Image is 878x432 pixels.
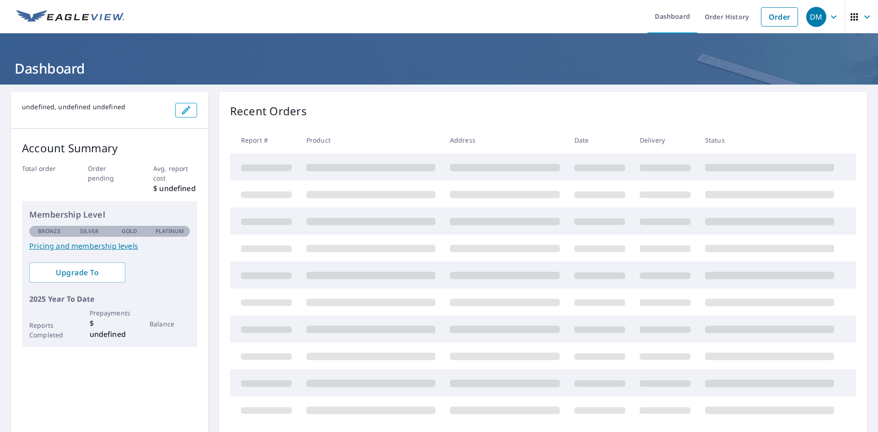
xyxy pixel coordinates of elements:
p: Silver [80,227,99,235]
p: Balance [150,319,190,329]
p: Reports Completed [29,320,70,340]
p: Gold [122,227,137,235]
p: $ undefined [153,183,197,194]
p: undefined, undefined undefined [22,103,168,111]
th: Address [443,127,567,154]
p: Bronze [38,227,61,235]
p: $ undefined [90,318,130,340]
th: Product [299,127,443,154]
th: Date [567,127,632,154]
p: Recent Orders [230,103,307,119]
p: Order pending [88,164,132,183]
p: Avg. report cost [153,164,197,183]
h1: Dashboard [11,59,867,78]
th: Report # [230,127,299,154]
a: Order [761,7,798,27]
img: EV Logo [16,10,124,24]
div: DM [806,7,826,27]
p: Prepayments [90,308,130,318]
a: Upgrade To [29,262,125,283]
span: Upgrade To [37,267,118,277]
p: Account Summary [22,140,197,156]
p: Platinum [155,227,184,235]
p: Total order [22,164,66,173]
p: 2025 Year To Date [29,293,190,304]
th: Delivery [632,127,698,154]
p: Membership Level [29,208,190,221]
a: Pricing and membership levels [29,240,190,251]
th: Status [698,127,841,154]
